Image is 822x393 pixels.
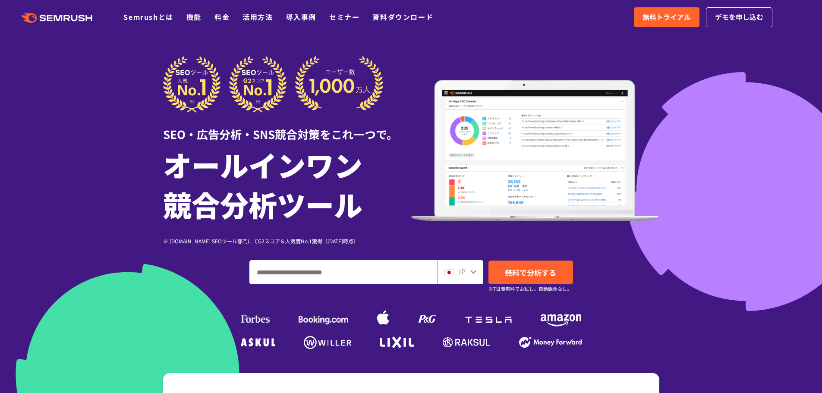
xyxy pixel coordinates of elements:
a: 無料で分析する [488,261,573,284]
span: 無料トライアル [642,12,691,23]
div: ※ [DOMAIN_NAME] SEOツール部門にてG2スコア＆人気度No.1獲得（[DATE]時点） [163,237,411,245]
a: Semrushとは [123,12,173,22]
a: 導入事例 [286,12,316,22]
a: 料金 [214,12,230,22]
h1: オールインワン 競合分析ツール [163,145,411,224]
span: デモを申し込む [715,12,763,23]
a: 資料ダウンロード [372,12,433,22]
small: ※7日間無料でお試し。自動課金なし。 [488,285,572,293]
a: セミナー [329,12,359,22]
a: 活用方法 [243,12,273,22]
input: ドメイン、キーワードまたはURLを入力してください [250,261,437,284]
a: 無料トライアル [634,7,699,27]
a: 機能 [186,12,202,22]
a: デモを申し込む [706,7,772,27]
span: JP [457,266,466,277]
span: 無料で分析する [505,267,556,278]
div: SEO・広告分析・SNS競合対策をこれ一つで。 [163,113,411,142]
